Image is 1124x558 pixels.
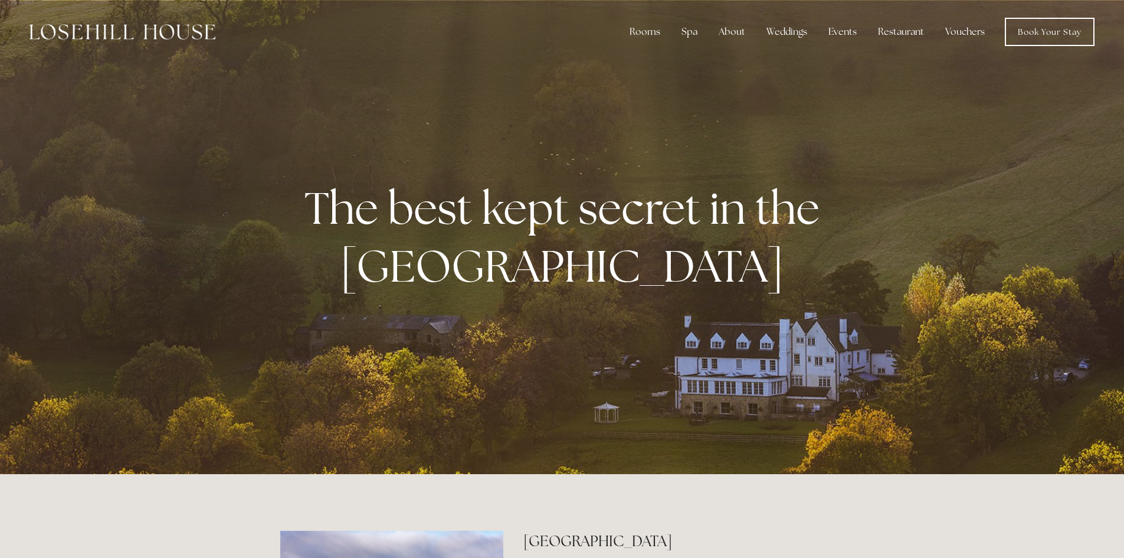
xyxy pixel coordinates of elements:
[620,20,670,44] div: Rooms
[869,20,933,44] div: Restaurant
[757,20,817,44] div: Weddings
[936,20,994,44] a: Vouchers
[709,20,755,44] div: About
[30,24,215,40] img: Losehill House
[1005,18,1094,46] a: Book Your Stay
[672,20,707,44] div: Spa
[819,20,866,44] div: Events
[304,179,829,295] strong: The best kept secret in the [GEOGRAPHIC_DATA]
[523,531,844,552] h2: [GEOGRAPHIC_DATA]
